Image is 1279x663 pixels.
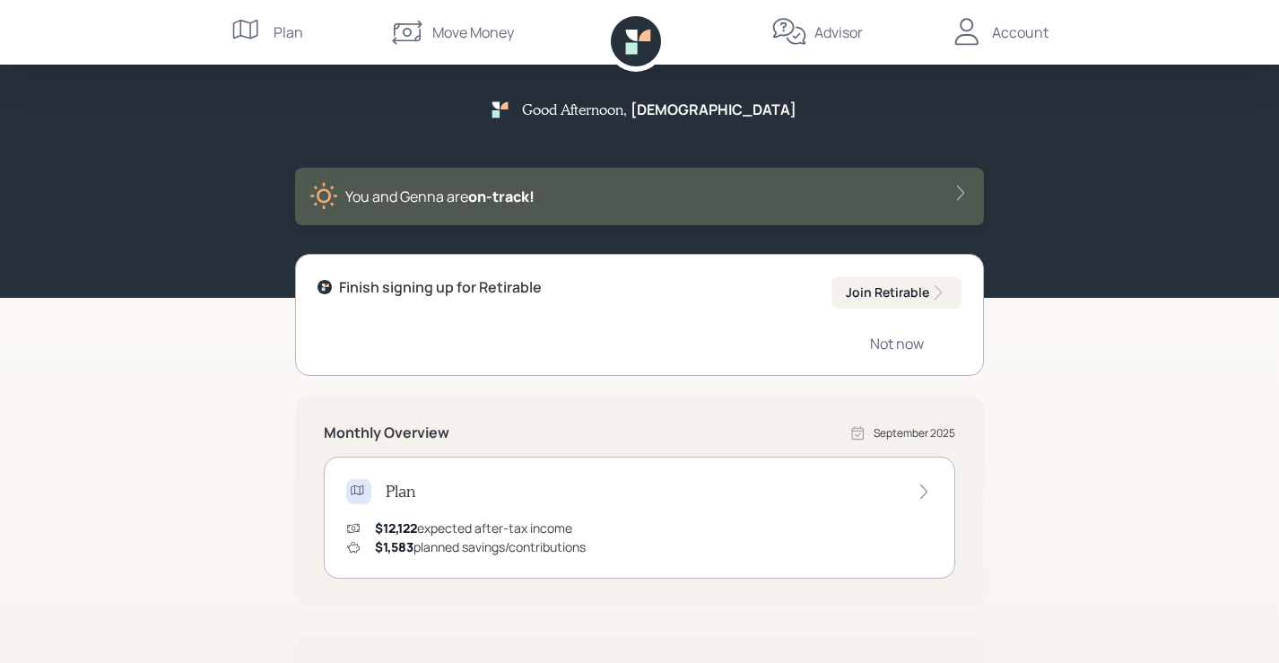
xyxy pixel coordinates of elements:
div: September 2025 [874,425,955,441]
span: $12,122 [375,519,417,537]
div: Plan [274,22,303,43]
div: planned savings/contributions [375,537,586,556]
h4: Plan [386,482,415,502]
span: on‑track! [468,187,535,206]
div: Finish signing up for Retirable [339,276,542,298]
div: expected after-tax income [375,519,572,537]
button: Join Retirable [831,276,961,309]
div: Join Retirable [846,284,947,301]
span: $1,583 [375,538,413,555]
div: Not now [870,334,924,353]
div: You and Genna are [345,186,535,207]
h5: Good Afternoon , [522,100,627,118]
h5: [DEMOGRAPHIC_DATA] [631,101,796,118]
img: sunny-XHVQM73Q.digested.png [309,182,338,211]
div: Move Money [432,22,514,43]
h5: Monthly Overview [324,424,449,441]
div: Advisor [814,22,863,43]
div: Account [992,22,1048,43]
